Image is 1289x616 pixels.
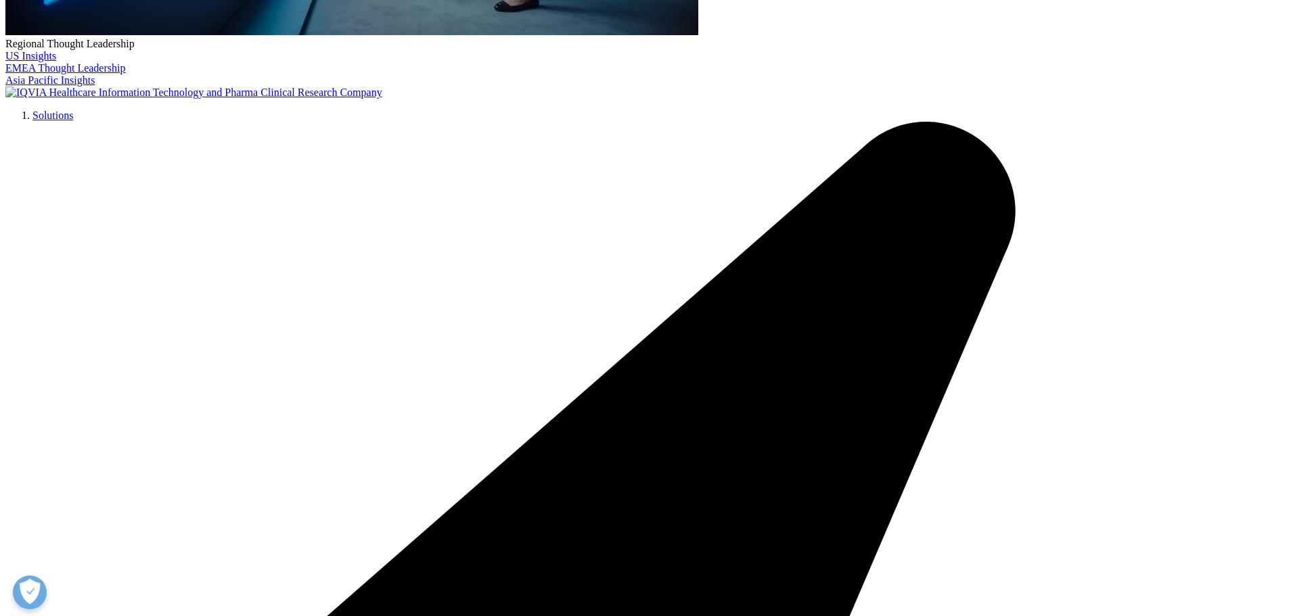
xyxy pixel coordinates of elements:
img: IQVIA Healthcare Information Technology and Pharma Clinical Research Company [5,87,382,99]
a: Solutions [32,110,73,121]
a: US Insights [5,50,56,62]
div: Regional Thought Leadership [5,38,1284,50]
a: EMEA Thought Leadership [5,62,125,74]
a: Asia Pacific Insights [5,74,95,86]
button: Präferenzen öffnen [13,575,47,609]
